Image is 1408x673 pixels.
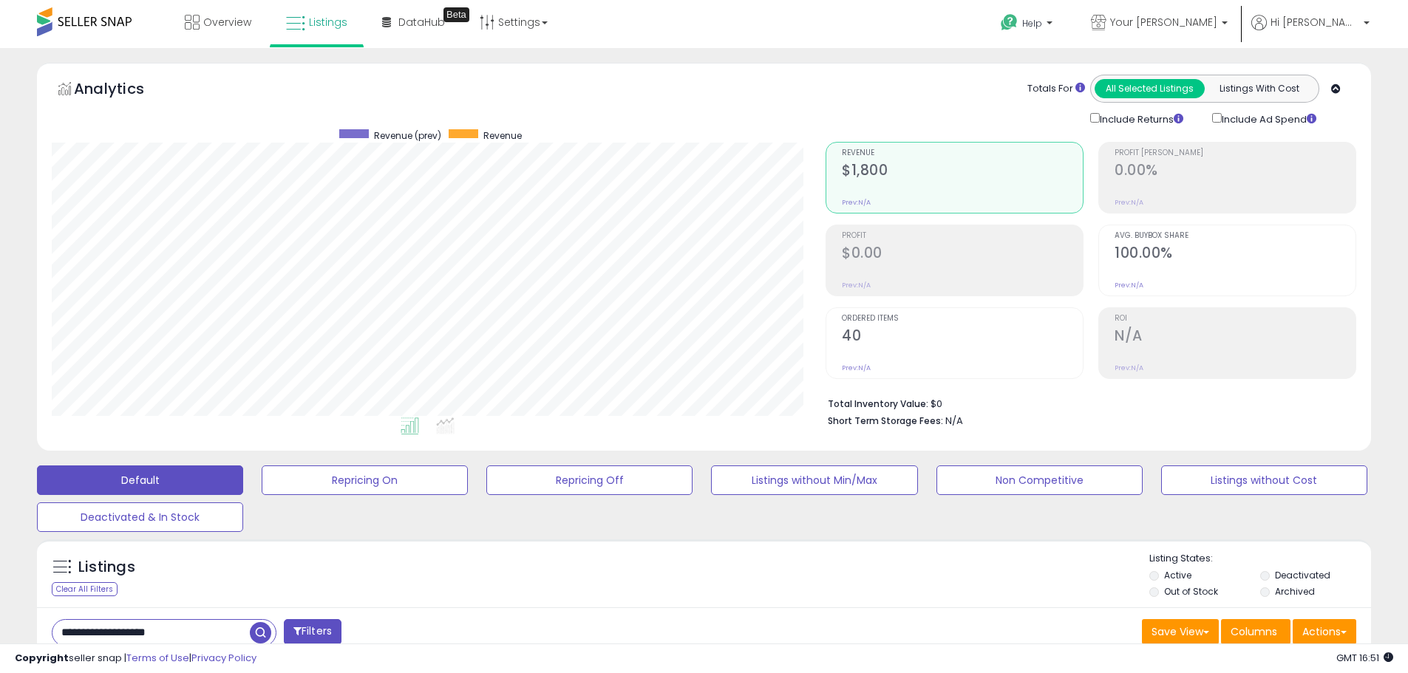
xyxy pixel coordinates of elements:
[828,397,928,410] b: Total Inventory Value:
[1115,281,1143,290] small: Prev: N/A
[1115,149,1356,157] span: Profit [PERSON_NAME]
[842,245,1083,264] h2: $0.00
[1022,17,1042,30] span: Help
[1161,465,1367,495] button: Listings without Cost
[483,129,522,142] span: Revenue
[1231,624,1277,639] span: Columns
[1110,15,1217,30] span: Your [PERSON_NAME]
[398,15,445,30] span: DataHub
[828,394,1345,411] li: $0
[1164,585,1218,598] label: Out of Stock
[1115,315,1356,323] span: ROI
[989,2,1067,48] a: Help
[842,232,1083,240] span: Profit
[1079,110,1201,127] div: Include Returns
[842,327,1083,347] h2: 40
[842,281,871,290] small: Prev: N/A
[126,651,189,665] a: Terms of Use
[1293,619,1356,644] button: Actions
[936,465,1143,495] button: Non Competitive
[842,162,1083,182] h2: $1,800
[262,465,468,495] button: Repricing On
[191,651,256,665] a: Privacy Policy
[1336,651,1393,665] span: 2025-10-13 16:51 GMT
[1142,619,1219,644] button: Save View
[842,149,1083,157] span: Revenue
[1000,13,1018,32] i: Get Help
[1115,363,1143,372] small: Prev: N/A
[1275,569,1330,581] label: Deactivated
[37,502,243,532] button: Deactivated & In Stock
[1095,79,1205,98] button: All Selected Listings
[203,15,251,30] span: Overview
[1027,82,1085,96] div: Totals For
[78,557,135,578] h5: Listings
[842,198,871,207] small: Prev: N/A
[1115,327,1356,347] h2: N/A
[1164,569,1191,581] label: Active
[828,414,943,427] b: Short Term Storage Fees:
[284,619,341,645] button: Filters
[1251,15,1370,48] a: Hi [PERSON_NAME]
[1115,198,1143,207] small: Prev: N/A
[15,652,256,666] div: seller snap | |
[1115,162,1356,182] h2: 0.00%
[443,7,469,22] div: Tooltip anchor
[1201,110,1340,127] div: Include Ad Spend
[15,651,69,665] strong: Copyright
[1275,585,1315,598] label: Archived
[711,465,917,495] button: Listings without Min/Max
[1221,619,1290,644] button: Columns
[1115,232,1356,240] span: Avg. Buybox Share
[1115,245,1356,264] h2: 100.00%
[52,582,118,596] div: Clear All Filters
[1271,15,1359,30] span: Hi [PERSON_NAME]
[1149,552,1371,566] p: Listing States:
[945,414,963,428] span: N/A
[1204,79,1314,98] button: Listings With Cost
[374,129,441,142] span: Revenue (prev)
[842,363,871,372] small: Prev: N/A
[74,78,173,103] h5: Analytics
[37,465,243,495] button: Default
[842,315,1083,323] span: Ordered Items
[309,15,347,30] span: Listings
[486,465,693,495] button: Repricing Off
